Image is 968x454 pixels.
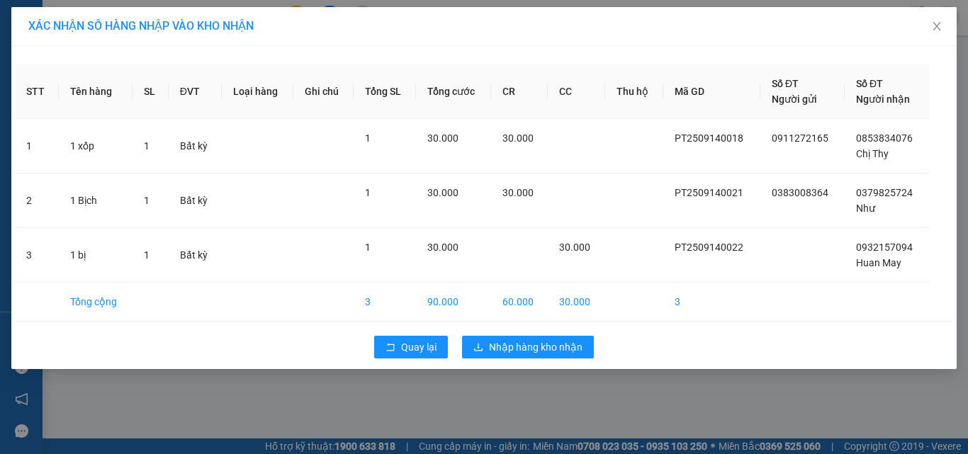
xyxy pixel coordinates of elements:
span: 0853834076 [856,132,913,144]
th: SL [133,64,169,119]
td: Bất kỳ [169,119,222,174]
th: Tên hàng [59,64,133,119]
span: 1 [365,132,371,144]
span: 30.000 [427,242,458,253]
th: Thu hộ [605,64,663,119]
span: PT2509140018 [675,132,743,144]
th: Ghi chú [293,64,354,119]
span: Số ĐT [772,78,799,89]
td: 1 Bịch [59,174,133,228]
span: 30.000 [427,187,458,198]
button: downloadNhập hàng kho nhận [462,336,594,358]
span: 30.000 [427,132,458,144]
th: Loại hàng [222,64,293,119]
button: Close [917,7,957,47]
span: Chị Thy [856,148,889,159]
td: Bất kỳ [169,174,222,228]
th: ĐVT [169,64,222,119]
span: download [473,342,483,353]
th: CC [548,64,605,119]
td: 1 bị [59,228,133,283]
span: 30.000 [502,132,534,144]
span: 1 [365,242,371,253]
td: 90.000 [416,283,490,322]
td: 1 xốp [59,119,133,174]
span: XÁC NHẬN SỐ HÀNG NHẬP VÀO KHO NHẬN [28,19,254,33]
td: 30.000 [548,283,605,322]
span: Nhập hàng kho nhận [489,339,583,355]
span: 30.000 [559,242,590,253]
span: 30.000 [502,187,534,198]
td: 3 [354,283,416,322]
th: Tổng SL [354,64,416,119]
td: 3 [663,283,760,322]
span: 1 [144,195,150,206]
span: close [931,21,942,32]
span: Huan May [856,257,901,268]
span: 0932157094 [856,242,913,253]
span: Quay lại [401,339,437,355]
span: 0911272165 [772,132,828,144]
span: 1 [144,140,150,152]
span: Số ĐT [856,78,883,89]
td: Tổng cộng [59,283,133,322]
span: rollback [385,342,395,353]
button: rollbackQuay lại [374,336,448,358]
span: 1 [365,187,371,198]
th: Tổng cước [416,64,490,119]
td: 2 [15,174,59,228]
th: Mã GD [663,64,760,119]
span: 1 [144,249,150,261]
th: STT [15,64,59,119]
td: Bất kỳ [169,228,222,283]
td: 3 [15,228,59,283]
span: Người nhận [856,93,910,105]
td: 60.000 [491,283,548,322]
span: PT2509140021 [675,187,743,198]
td: 1 [15,119,59,174]
span: 0383008364 [772,187,828,198]
span: 0379825724 [856,187,913,198]
th: CR [491,64,548,119]
span: Như [856,203,875,214]
span: Người gửi [772,93,817,105]
span: PT2509140022 [675,242,743,253]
